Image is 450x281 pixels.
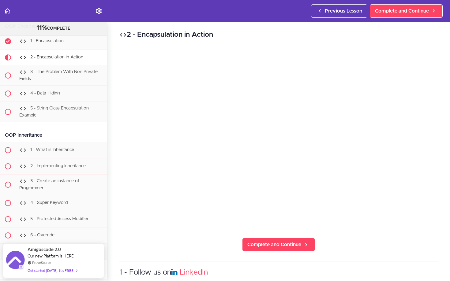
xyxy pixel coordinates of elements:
span: 4 - Super Keyword [30,201,68,205]
a: Previous Lesson [311,4,367,18]
span: 1 - Encapsulation [30,39,64,43]
a: ProveSource [32,260,51,265]
span: 3 - Create an instance of Programmer [19,179,79,190]
img: provesource social proof notification image [6,251,24,271]
svg: Settings Menu [95,7,103,15]
span: Complete and Continue [247,241,301,248]
a: Complete and Continue [242,238,315,251]
span: 5 - Protected Access Modifier [30,217,88,221]
div: Get started [DATE]. It's FREE [28,267,77,274]
div: COMPLETE [8,24,99,32]
span: 3 - The Problem With Non Private Fields [19,70,98,81]
span: 2 - Encapsulation in Action [30,55,83,59]
span: 2 - Implementing Inheritance [30,164,86,168]
h2: 2 - Encapsulation in Action [119,30,438,40]
a: LinkedIn [180,269,208,276]
svg: Back to course curriculum [4,7,11,15]
span: Previous Lesson [325,7,362,15]
span: 11% [36,25,47,31]
h3: 1 - Follow us on [119,268,438,278]
span: 6 - Override [30,233,54,237]
span: Our new Platform is HERE [28,253,74,258]
span: Complete and Continue [375,7,429,15]
span: 1 - What is Inheritance [30,148,74,152]
span: 5 - String Class Encapsulation Example [19,106,89,118]
span: 4 - Data Hiding [30,91,60,96]
a: Complete and Continue [370,4,443,18]
span: Amigoscode 2.0 [28,246,61,253]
